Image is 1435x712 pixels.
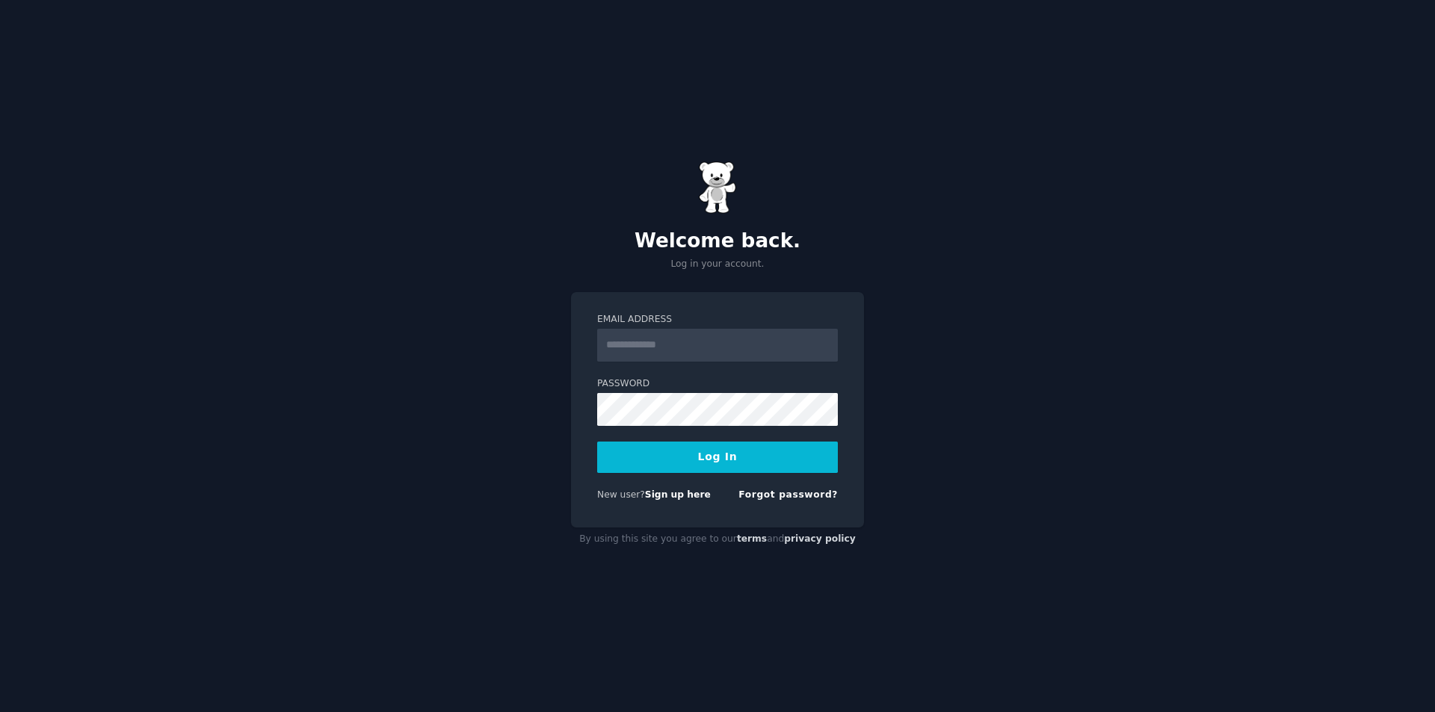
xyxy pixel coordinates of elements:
button: Log In [597,442,838,473]
a: Forgot password? [738,489,838,500]
h2: Welcome back. [571,229,864,253]
img: Gummy Bear [699,161,736,214]
a: privacy policy [784,533,856,544]
p: Log in your account. [571,258,864,271]
a: terms [737,533,767,544]
span: New user? [597,489,645,500]
a: Sign up here [645,489,711,500]
div: By using this site you agree to our and [571,527,864,551]
label: Password [597,377,838,391]
label: Email Address [597,313,838,326]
